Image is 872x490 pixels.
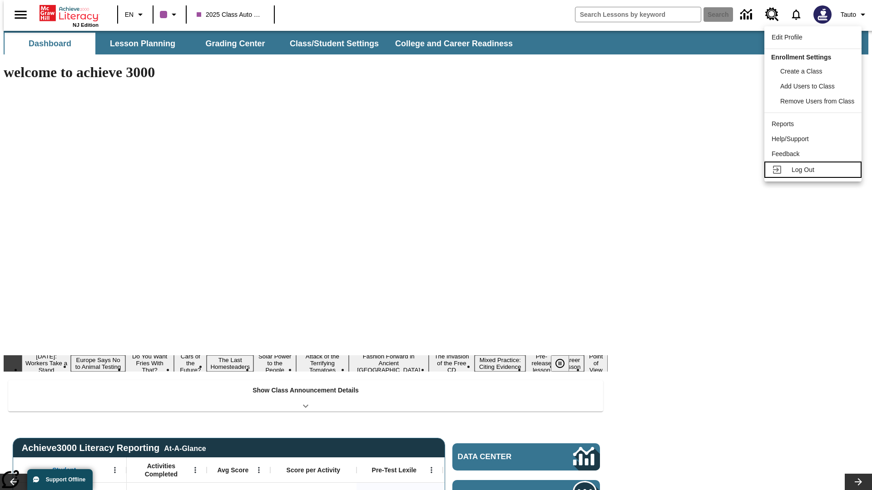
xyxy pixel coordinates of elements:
[780,68,822,75] span: Create a Class
[772,135,809,142] span: Help/Support
[772,150,799,157] span: Feedback
[772,120,794,127] span: Reports
[780,83,835,90] span: Add Users to Class
[780,98,854,105] span: Remove Users from Class
[771,54,831,61] span: Enrollment Settings
[792,166,814,173] span: Log Out
[4,7,133,15] body: Maximum 600 characters Press Escape to exit toolbar Press Alt + F10 to reach toolbar
[772,34,803,41] span: Edit Profile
